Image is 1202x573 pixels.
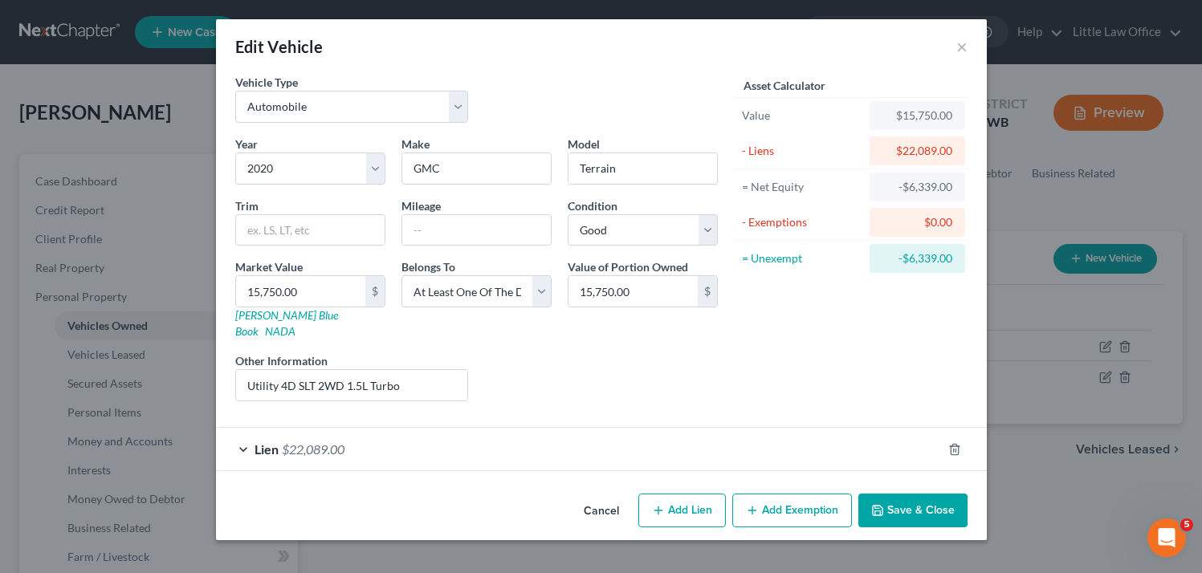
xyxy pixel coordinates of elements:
a: [PERSON_NAME] Blue Book [235,308,338,338]
button: Add Lien [638,494,726,527]
button: Save & Close [858,494,968,527]
span: Lien [255,441,279,457]
div: = Unexempt [742,250,863,266]
span: Belongs To [401,260,455,274]
span: $22,089.00 [282,441,344,457]
input: 0.00 [568,276,698,307]
div: -$6,339.00 [882,250,952,266]
div: -$6,339.00 [882,179,952,195]
input: -- [402,215,551,246]
div: $ [698,276,717,307]
label: Year [235,136,258,152]
div: $22,089.00 [882,143,952,159]
button: Add Exemption [732,494,852,527]
div: $0.00 [882,214,952,230]
a: NADA [265,324,295,338]
div: Value [742,108,863,124]
label: Value of Portion Owned [568,258,688,275]
label: Vehicle Type [235,74,298,91]
label: Trim [235,197,259,214]
button: × [956,37,968,56]
div: $ [365,276,385,307]
label: Other Information [235,352,328,369]
button: Cancel [571,495,632,527]
label: Condition [568,197,617,214]
label: Market Value [235,258,303,275]
label: Model [568,136,600,152]
label: Asset Calculator [744,77,825,94]
input: ex. Altima [568,153,717,184]
input: ex. LS, LT, etc [236,215,385,246]
input: (optional) [236,370,468,400]
span: 5 [1180,518,1193,531]
div: Edit Vehicle [235,35,324,58]
div: = Net Equity [742,179,863,195]
input: ex. Nissan [402,153,551,184]
div: - Exemptions [742,214,863,230]
iframe: Intercom live chat [1147,518,1186,557]
input: 0.00 [236,276,365,307]
label: Mileage [401,197,441,214]
div: - Liens [742,143,863,159]
div: $15,750.00 [882,108,952,124]
span: Make [401,137,430,151]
